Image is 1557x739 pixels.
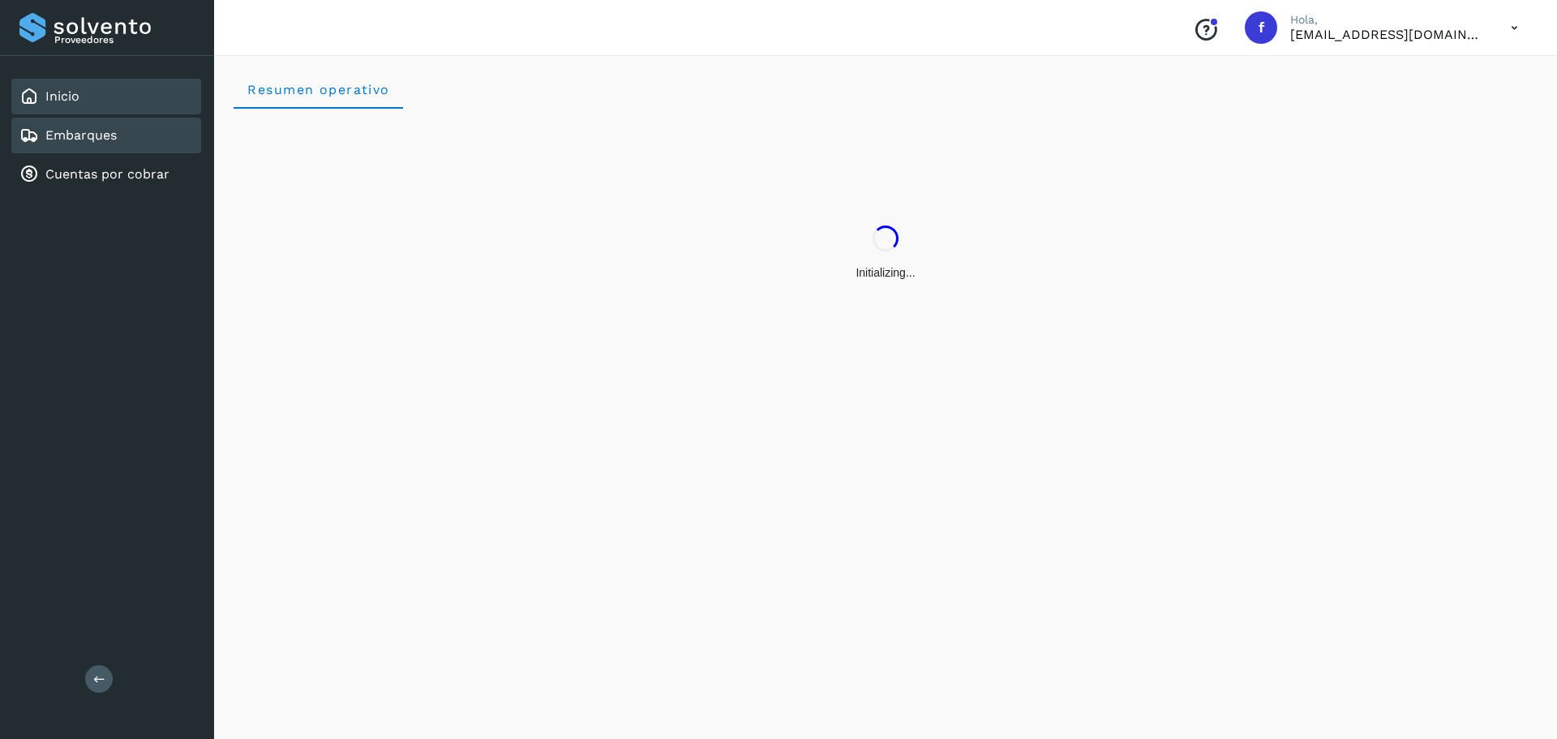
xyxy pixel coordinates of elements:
[45,166,169,182] a: Cuentas por cobrar
[45,127,117,143] a: Embarques
[45,88,79,104] a: Inicio
[11,157,201,192] div: Cuentas por cobrar
[1290,13,1485,27] p: Hola,
[1290,27,1485,42] p: facturacion@salgofreight.com
[11,118,201,153] div: Embarques
[247,82,390,97] span: Resumen operativo
[11,79,201,114] div: Inicio
[54,34,195,45] p: Proveedores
